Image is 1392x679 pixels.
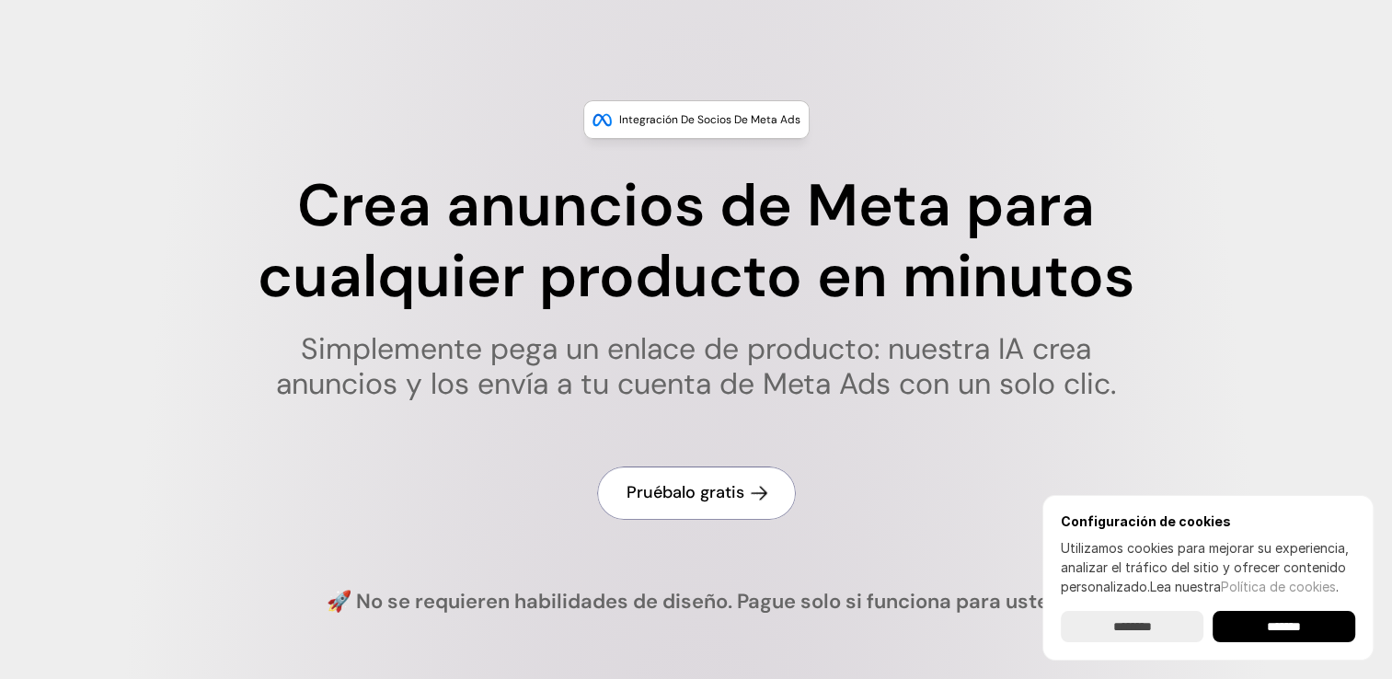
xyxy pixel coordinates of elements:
[597,466,796,519] a: Pruébalo gratis
[249,171,1143,313] h1: Crea anuncios de Meta para cualquier producto en minutos
[1061,513,1355,529] h6: Configuración de cookies
[249,331,1143,402] h1: Simplemente pega un enlace de producto: nuestra IA crea anuncios y los envía a tu cuenta de Meta ...
[619,110,800,129] p: Integración de socios de Meta Ads
[1061,538,1355,596] p: Utilizamos cookies para mejorar su experiencia, analizar el tráfico del sitio y ofrecer contenido...
[627,481,744,504] h4: Pruébalo gratis
[327,588,1066,616] h4: 🚀 No se requieren habilidades de diseño. Pague solo si funciona para usted.
[1221,579,1336,594] a: Política de cookies
[1150,579,1339,594] span: Lea nuestra .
